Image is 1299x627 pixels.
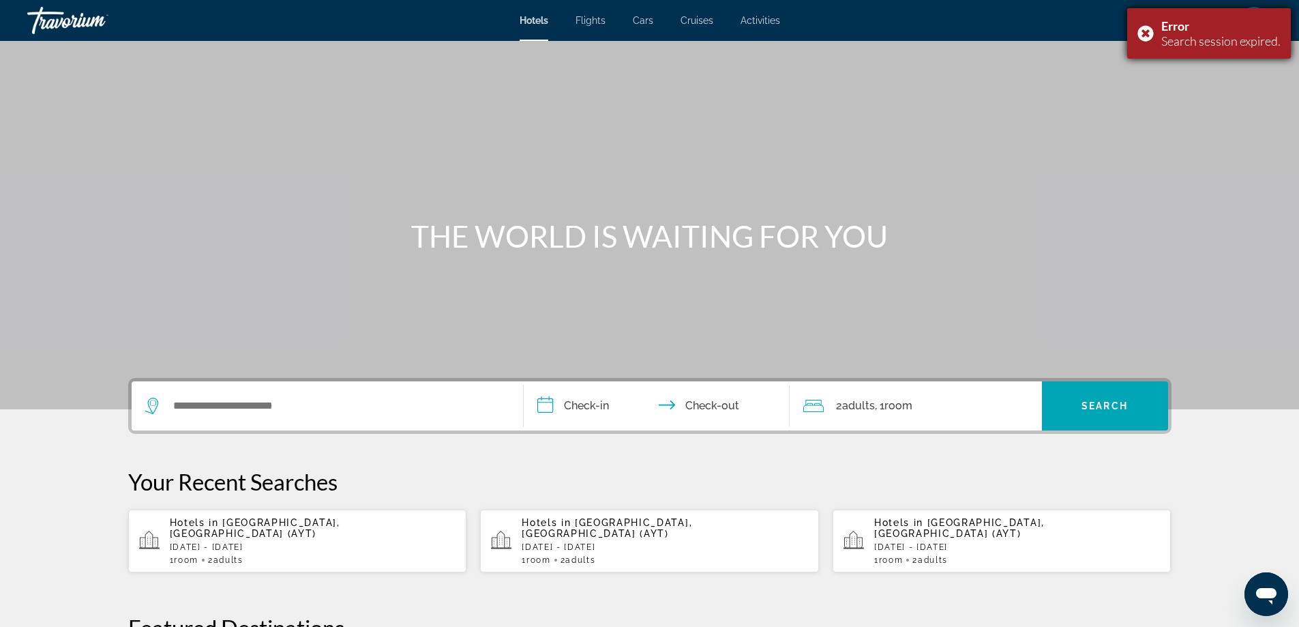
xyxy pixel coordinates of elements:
button: Hotels in [GEOGRAPHIC_DATA], [GEOGRAPHIC_DATA] (AYT)[DATE] - [DATE]1Room2Adults [833,509,1171,573]
button: Hotels in [GEOGRAPHIC_DATA], [GEOGRAPHIC_DATA] (AYT)[DATE] - [DATE]1Room2Adults [128,509,467,573]
a: Cars [633,15,653,26]
span: Room [879,555,904,565]
button: Hotels in [GEOGRAPHIC_DATA], [GEOGRAPHIC_DATA] (AYT)[DATE] - [DATE]1Room2Adults [480,509,819,573]
span: Adults [565,555,595,565]
div: Search session expired. [1161,33,1281,48]
span: Adults [213,555,243,565]
span: 1 [170,555,198,565]
span: 1 [522,555,550,565]
a: Cruises [681,15,713,26]
button: Check in and out dates [524,381,790,431]
span: 2 [561,555,596,565]
span: [GEOGRAPHIC_DATA], [GEOGRAPHIC_DATA] (AYT) [874,517,1045,539]
p: [DATE] - [DATE] [874,542,1161,552]
p: [DATE] - [DATE] [522,542,808,552]
p: [DATE] - [DATE] [170,542,456,552]
span: Room [884,399,912,412]
span: 2 [836,396,875,415]
a: Activities [741,15,780,26]
button: User Menu [1236,6,1272,35]
a: Flights [576,15,606,26]
iframe: Button to launch messaging window [1244,572,1288,616]
span: 1 [874,555,903,565]
div: Search widget [132,381,1168,431]
h1: THE WORLD IS WAITING FOR YOU [394,218,906,254]
span: 2 [208,555,243,565]
div: Error [1161,18,1281,33]
span: Room [174,555,198,565]
span: [GEOGRAPHIC_DATA], [GEOGRAPHIC_DATA] (AYT) [522,517,692,539]
span: Adults [918,555,948,565]
span: Hotels in [874,517,923,528]
span: Hotels in [522,517,571,528]
button: Search [1042,381,1168,431]
span: Adults [842,399,875,412]
span: Room [526,555,551,565]
span: 2 [912,555,948,565]
span: Hotels in [170,517,219,528]
span: Search [1081,400,1128,411]
span: , 1 [875,396,912,415]
span: [GEOGRAPHIC_DATA], [GEOGRAPHIC_DATA] (AYT) [170,517,340,539]
p: Your Recent Searches [128,468,1171,495]
a: Travorium [27,3,164,38]
a: Hotels [520,15,548,26]
button: Travelers: 2 adults, 0 children [790,381,1042,431]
